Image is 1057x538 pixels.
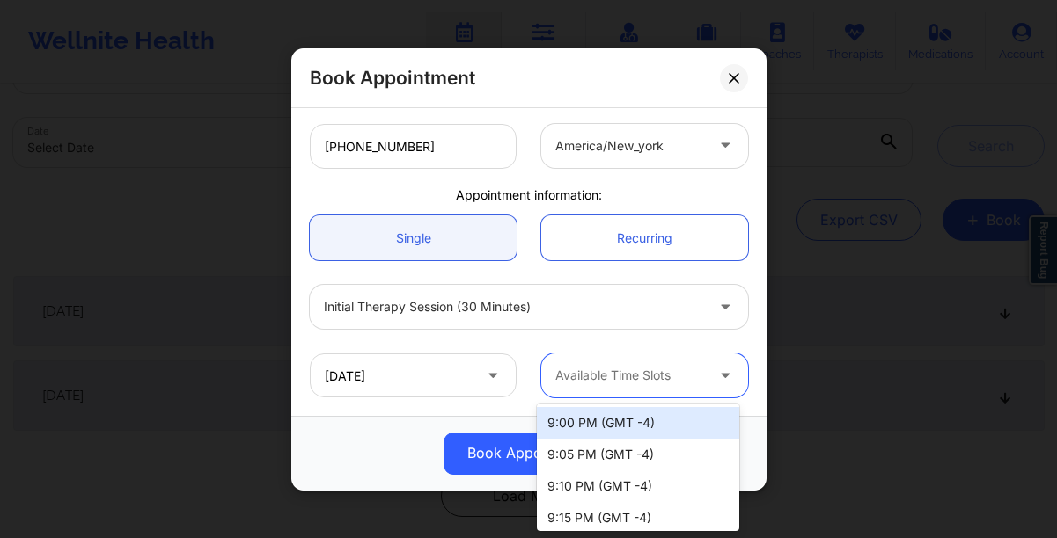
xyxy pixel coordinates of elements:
div: 9:10 PM (GMT -4) [537,470,739,502]
a: Recurring [541,215,748,260]
div: america/new_york [555,123,704,167]
input: Patient's Phone Number [310,123,517,168]
div: 9:15 PM (GMT -4) [537,502,739,534]
div: Appointment information: [297,185,760,203]
div: 9:00 PM (GMT -4) [537,407,739,439]
a: Single [310,215,517,260]
div: Initial Therapy Session (30 minutes) [324,285,704,329]
h2: Book Appointment [310,66,475,90]
input: MM/DD/YYYY [310,353,517,397]
button: Book Appointment [444,432,614,474]
div: 9:05 PM (GMT -4) [537,439,739,470]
